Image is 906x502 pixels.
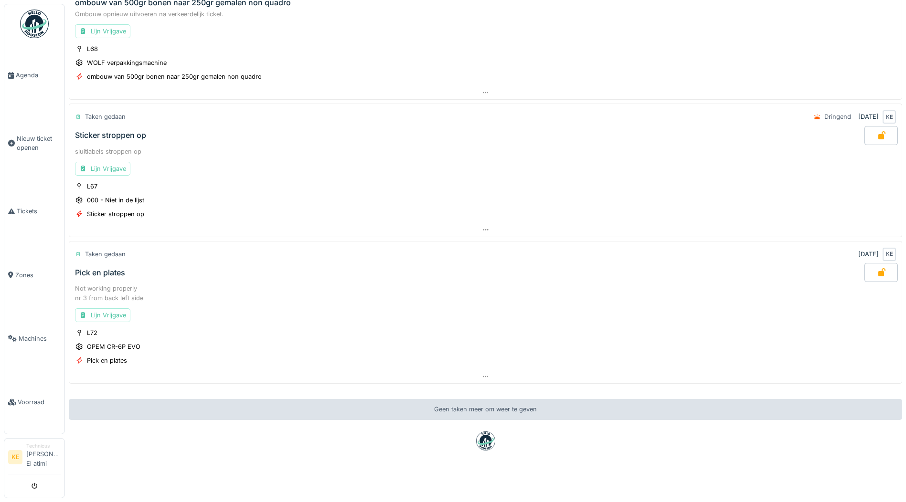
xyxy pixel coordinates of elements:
span: Zones [15,271,61,280]
div: Technicus [26,442,61,450]
div: L67 [87,182,97,191]
div: Lijn Vrijgave [75,162,130,176]
div: OPEM CR-6P EVO [87,342,140,351]
div: 000 - Niet in de lijst [87,196,144,205]
div: Dringend [824,112,851,121]
div: [DATE] [858,250,879,259]
img: badge-BVDL4wpA.svg [476,431,495,450]
a: Machines [4,307,64,370]
div: KE [883,110,896,124]
div: Pick en plates [87,356,127,365]
li: [PERSON_NAME] El atimi [26,442,61,472]
div: ombouw van 500gr bonen naar 250gr gemalen non quadro [87,72,262,81]
div: Ombouw opnieuw uitvoeren na verkeerdelijk ticket. [75,10,896,19]
span: Nieuw ticket openen [17,134,61,152]
div: Sticker stroppen op [87,209,144,219]
img: Badge_color-CXgf-gQk.svg [20,10,49,38]
a: Agenda [4,43,64,107]
div: KE [883,248,896,261]
span: Tickets [17,207,61,216]
div: sluitlabels stroppen op [75,147,896,156]
div: [DATE] [858,112,879,121]
li: KE [8,450,22,464]
div: Lijn Vrijgave [75,308,130,322]
div: Taken gedaan [85,112,126,121]
div: Sticker stroppen op [75,131,146,140]
a: KE Technicus[PERSON_NAME] El atimi [8,442,61,474]
span: Machines [19,334,61,343]
a: Voorraad [4,370,64,434]
a: Zones [4,243,64,307]
div: Not working properly nr 3 from back left side [75,284,896,302]
div: L72 [87,328,97,337]
div: Lijn Vrijgave [75,24,130,38]
div: Taken gedaan [85,250,126,259]
div: Pick en plates [75,268,125,277]
span: Agenda [16,71,61,80]
a: Tickets [4,180,64,243]
div: Geen taken meer om weer te geven [69,399,902,419]
div: L68 [87,44,98,53]
a: Nieuw ticket openen [4,107,64,179]
span: Voorraad [18,397,61,407]
div: WOLF verpakkingsmachine [87,58,167,67]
